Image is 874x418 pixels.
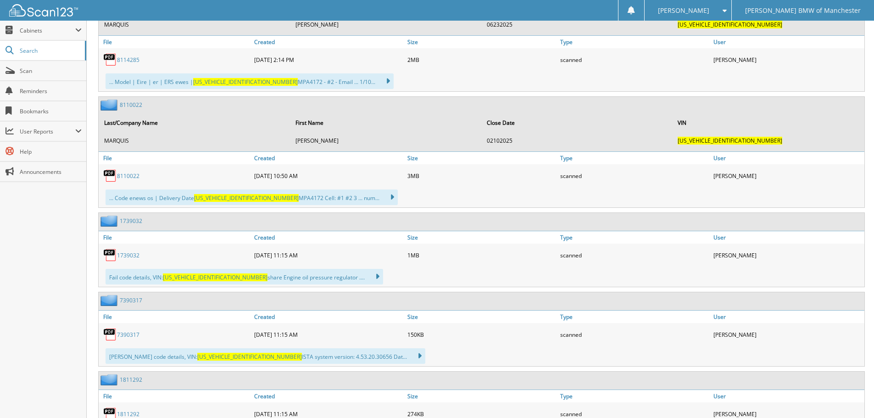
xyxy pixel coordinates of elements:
[20,27,75,34] span: Cabinets
[252,390,405,402] a: Created
[745,8,861,13] span: [PERSON_NAME] BMW of Manchester
[291,17,481,32] td: [PERSON_NAME]
[100,17,290,32] td: MARQUIS
[163,273,267,281] span: [US_VEHICLE_IDENTIFICATION_NUMBER]
[291,133,481,148] td: [PERSON_NAME]
[103,53,117,67] img: PDF.png
[117,331,139,339] a: 7390317
[99,36,252,48] a: File
[120,217,142,225] a: 1739032
[252,152,405,164] a: Created
[99,231,252,244] a: File
[117,56,139,64] a: 8114285
[100,374,120,385] img: folder2.png
[20,87,82,95] span: Reminders
[252,325,405,344] div: [DATE] 11:15 AM
[117,251,139,259] a: 1739032
[405,390,558,402] a: Size
[711,311,864,323] a: User
[558,36,711,48] a: Type
[20,148,82,156] span: Help
[711,50,864,69] div: [PERSON_NAME]
[106,73,394,89] div: ... Model | Eire | er | ERS ewes | MPA4172 - #2 - Email ... 1/10...
[120,296,142,304] a: 7390317
[20,67,82,75] span: Scan
[828,374,874,418] iframe: Chat Widget
[100,215,120,227] img: folder2.png
[20,128,75,135] span: User Reports
[405,311,558,323] a: Size
[482,17,673,32] td: 06232025
[405,167,558,185] div: 3MB
[482,133,673,148] td: 02102025
[711,36,864,48] a: User
[106,348,425,364] div: [PERSON_NAME] code details, VIN: ISTA system version: 4.53.20.30656 Dat...
[193,78,298,86] span: [US_VEHICLE_IDENTIFICATION_NUMBER]
[252,246,405,264] div: [DATE] 11:15 AM
[106,269,383,284] div: Fail code details, VIN: share Engine oil pressure regulator ....
[100,133,290,148] td: MARQUIS
[252,50,405,69] div: [DATE] 2:14 PM
[558,50,711,69] div: scanned
[558,152,711,164] a: Type
[711,246,864,264] div: [PERSON_NAME]
[252,36,405,48] a: Created
[558,167,711,185] div: scanned
[9,4,78,17] img: scan123-logo-white.svg
[291,113,481,132] th: First Name
[405,152,558,164] a: Size
[117,410,139,418] a: 1811292
[20,168,82,176] span: Announcements
[252,311,405,323] a: Created
[100,99,120,111] img: folder2.png
[482,113,673,132] th: Close Date
[558,311,711,323] a: Type
[558,390,711,402] a: Type
[678,21,782,28] span: [US_VEHICLE_IDENTIFICATION_NUMBER]
[20,47,80,55] span: Search
[106,189,398,205] div: ... Code enews os | Delivery Date MPA4172 Cell: #1 #2 3 ... num...
[711,231,864,244] a: User
[711,152,864,164] a: User
[100,295,120,306] img: folder2.png
[405,36,558,48] a: Size
[405,246,558,264] div: 1MB
[678,137,782,145] span: [US_VEHICLE_IDENTIFICATION_NUMBER]
[252,167,405,185] div: [DATE] 10:50 AM
[103,169,117,183] img: PDF.png
[711,325,864,344] div: [PERSON_NAME]
[103,248,117,262] img: PDF.png
[99,152,252,164] a: File
[120,101,142,109] a: 8110022
[711,167,864,185] div: [PERSON_NAME]
[20,107,82,115] span: Bookmarks
[120,376,142,384] a: 1811292
[405,50,558,69] div: 2MB
[405,231,558,244] a: Size
[99,390,252,402] a: File
[558,231,711,244] a: Type
[197,353,302,361] span: [US_VEHICLE_IDENTIFICATION_NUMBER]
[117,172,139,180] a: 8110022
[558,246,711,264] div: scanned
[100,113,290,132] th: Last/Company Name
[99,311,252,323] a: File
[558,325,711,344] div: scanned
[405,325,558,344] div: 150KB
[711,390,864,402] a: User
[252,231,405,244] a: Created
[658,8,709,13] span: [PERSON_NAME]
[673,113,863,132] th: VIN
[103,328,117,341] img: PDF.png
[194,194,299,202] span: [US_VEHICLE_IDENTIFICATION_NUMBER]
